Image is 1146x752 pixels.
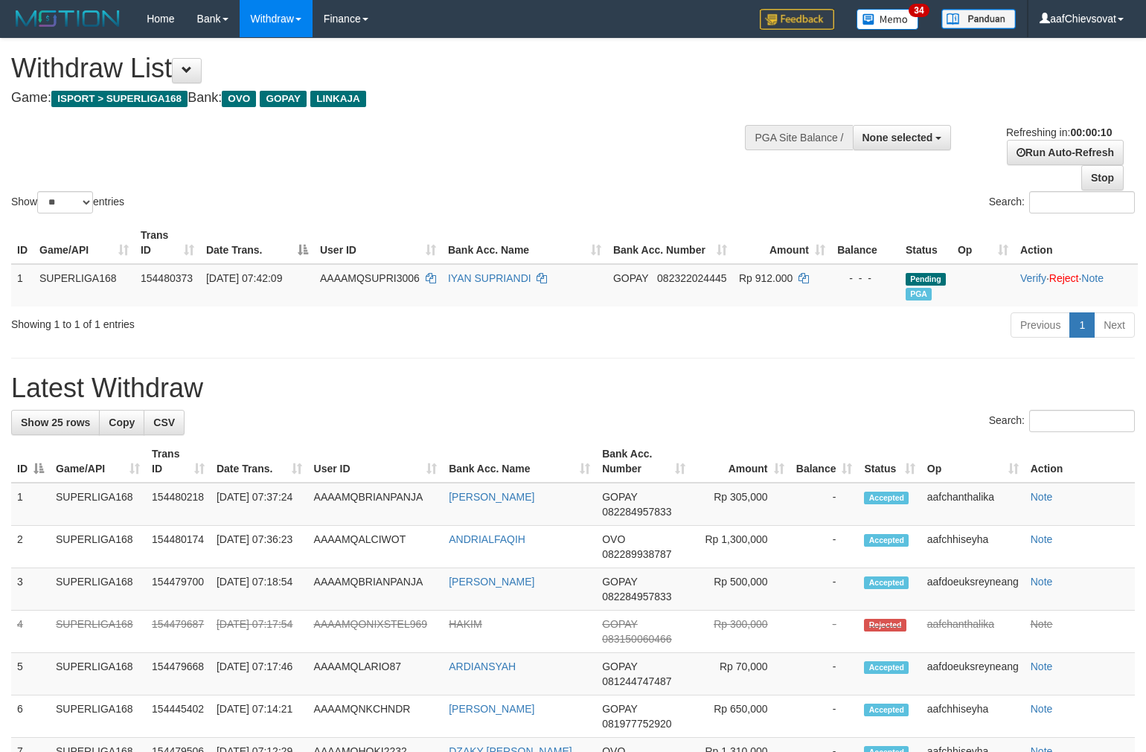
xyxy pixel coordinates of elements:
td: - [790,483,859,526]
td: Rp 650,000 [691,695,790,738]
a: HAKIM [449,618,481,630]
label: Search: [989,191,1135,213]
span: GOPAY [602,618,637,630]
th: Trans ID: activate to sort column ascending [135,222,200,264]
span: Copy 081244747487 to clipboard [602,675,671,687]
td: 1 [11,483,50,526]
td: 6 [11,695,50,738]
span: GOPAY [613,272,648,284]
th: Balance: activate to sort column ascending [790,440,859,483]
td: 154479668 [146,653,211,695]
div: Showing 1 to 1 of 1 entries [11,311,467,332]
a: Note [1031,618,1053,630]
td: SUPERLIGA168 [33,264,135,306]
td: - [790,568,859,611]
td: 4 [11,611,50,653]
td: aafchhiseyha [921,695,1025,738]
span: OVO [602,533,625,545]
label: Show entries [11,191,124,213]
th: Op: activate to sort column ascending [921,440,1025,483]
span: GOPAY [602,491,637,503]
td: aafdoeuksreyneang [921,568,1025,611]
span: ISPORT > SUPERLIGA168 [51,91,188,107]
a: IYAN SUPRIANDI [448,272,531,284]
th: Bank Acc. Name: activate to sort column ascending [443,440,596,483]
img: panduan.png [941,9,1016,29]
th: Date Trans.: activate to sort column descending [200,222,314,264]
img: Feedback.jpg [760,9,834,30]
td: aafchanthalika [921,483,1025,526]
td: 154445402 [146,695,211,738]
td: - [790,526,859,568]
input: Search: [1029,191,1135,213]
span: Copy 082322024445 to clipboard [657,272,726,284]
span: Accepted [864,576,909,589]
td: SUPERLIGA168 [50,695,146,738]
a: Copy [99,410,144,435]
td: AAAAMQONIXSTEL969 [308,611,444,653]
span: Accepted [864,704,909,716]
td: [DATE] 07:14:21 [211,695,308,738]
a: Next [1094,312,1135,338]
th: Status [900,222,952,264]
td: SUPERLIGA168 [50,483,146,526]
button: None selected [853,125,952,150]
td: 1 [11,264,33,306]
a: Note [1031,703,1053,715]
td: Rp 1,300,000 [691,526,790,568]
td: SUPERLIGA168 [50,611,146,653]
a: Note [1031,533,1053,545]
td: - [790,695,859,738]
a: Show 25 rows [11,410,100,435]
a: ANDRIALFAQIH [449,533,525,545]
span: Accepted [864,492,909,504]
span: Copy 082289938787 to clipboard [602,548,671,560]
td: - [790,611,859,653]
th: Amount: activate to sort column ascending [733,222,831,264]
a: Note [1031,576,1053,588]
td: [DATE] 07:36:23 [211,526,308,568]
th: Amount: activate to sort column ascending [691,440,790,483]
span: AAAAMQSUPRI3006 [320,272,420,284]
span: Pending [906,273,946,286]
a: [PERSON_NAME] [449,491,534,503]
span: Copy 082284957833 to clipboard [602,506,671,518]
th: Op: activate to sort column ascending [952,222,1014,264]
div: - - - [837,271,894,286]
a: Note [1031,661,1053,672]
th: Game/API: activate to sort column ascending [33,222,135,264]
th: Action [1014,222,1138,264]
span: None selected [862,132,933,144]
input: Search: [1029,410,1135,432]
td: aafdoeuksreyneang [921,653,1025,695]
th: Status: activate to sort column ascending [858,440,921,483]
a: Note [1081,272,1104,284]
th: Balance [831,222,900,264]
a: [PERSON_NAME] [449,576,534,588]
td: [DATE] 07:17:46 [211,653,308,695]
a: Run Auto-Refresh [1007,140,1124,165]
span: [DATE] 07:42:09 [206,272,282,284]
td: 154480174 [146,526,211,568]
span: Copy [109,417,135,428]
td: Rp 70,000 [691,653,790,695]
h1: Withdraw List [11,54,749,83]
th: ID: activate to sort column descending [11,440,50,483]
a: Previous [1011,312,1070,338]
a: Stop [1081,165,1124,190]
a: Note [1031,491,1053,503]
td: Rp 300,000 [691,611,790,653]
span: CSV [153,417,175,428]
span: Refreshing in: [1006,126,1112,138]
span: 34 [909,4,929,17]
td: AAAAMQBRIANPANJA [308,483,444,526]
td: SUPERLIGA168 [50,526,146,568]
span: GOPAY [602,661,637,672]
select: Showentries [37,191,93,213]
th: Trans ID: activate to sort column ascending [146,440,211,483]
td: 154479687 [146,611,211,653]
td: AAAAMQALCIWOT [308,526,444,568]
td: Rp 305,000 [691,483,790,526]
td: - [790,653,859,695]
a: CSV [144,410,185,435]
